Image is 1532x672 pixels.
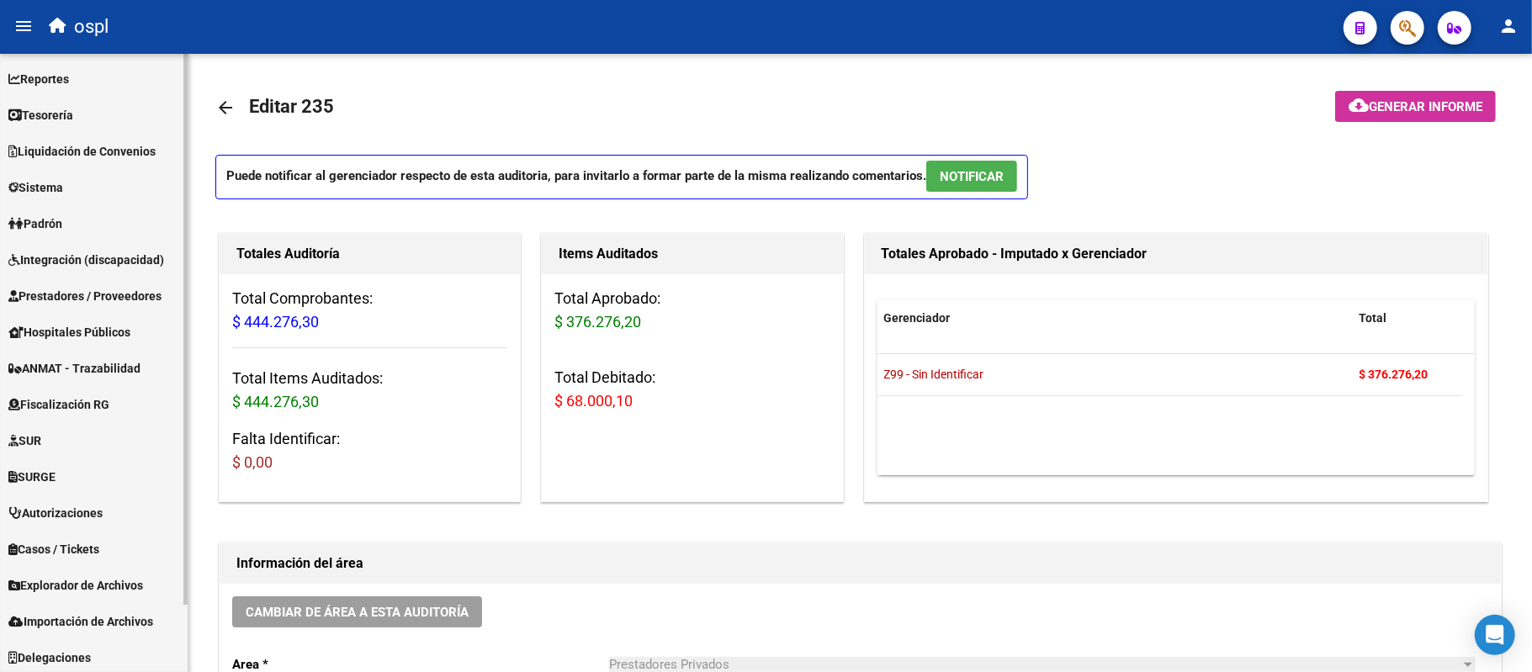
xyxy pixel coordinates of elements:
span: SUR [8,431,41,450]
span: ospl [74,8,109,45]
span: Cambiar de área a esta auditoría [246,605,469,620]
span: Importación de Archivos [8,612,153,631]
h3: Total Items Auditados: [232,367,507,414]
h1: Totales Auditoría [236,241,503,267]
mat-icon: menu [13,16,34,36]
span: Prestadores / Proveedores [8,287,162,305]
span: $ 0,00 [232,453,273,471]
span: Tesorería [8,106,73,124]
span: Total [1360,311,1387,325]
h3: Total Aprobado: [554,287,830,334]
h1: Información del área [236,550,1484,577]
span: Delegaciones [8,648,91,667]
span: Z99 - Sin Identificar [884,368,984,381]
h3: Total Debitado: [554,366,830,413]
span: Hospitales Públicos [8,323,130,341]
span: Padrón [8,214,62,233]
div: Open Intercom Messenger [1475,615,1515,655]
mat-icon: arrow_back [215,98,236,118]
button: Generar informe [1335,91,1496,122]
datatable-header-cell: Gerenciador [877,300,1353,336]
span: Generar informe [1369,99,1482,114]
span: Prestadores Privados [609,657,729,672]
strong: $ 376.276,20 [1360,368,1429,381]
h1: Items Auditados [559,241,825,267]
span: Liquidación de Convenios [8,142,156,161]
h3: Total Comprobantes: [232,287,507,334]
span: Editar 235 [249,96,334,117]
span: Reportes [8,70,69,88]
span: $ 68.000,10 [554,392,633,410]
mat-icon: person [1498,16,1519,36]
span: Autorizaciones [8,504,103,522]
span: Sistema [8,178,63,197]
span: Fiscalización RG [8,395,109,414]
span: $ 444.276,30 [232,313,319,331]
span: Integración (discapacidad) [8,251,164,269]
span: ANMAT - Trazabilidad [8,359,140,378]
h3: Falta Identificar: [232,427,507,474]
mat-icon: cloud_download [1349,95,1369,115]
button: Cambiar de área a esta auditoría [232,596,482,627]
p: Puede notificar al gerenciador respecto de esta auditoria, para invitarlo a formar parte de la mi... [215,155,1028,199]
span: SURGE [8,468,56,486]
span: Casos / Tickets [8,540,99,558]
datatable-header-cell: Total [1353,300,1462,336]
span: $ 376.276,20 [554,313,641,331]
span: Explorador de Archivos [8,576,143,595]
span: $ 444.276,30 [232,393,319,410]
button: NOTIFICAR [926,161,1017,192]
span: NOTIFICAR [940,169,1004,184]
h1: Totales Aprobado - Imputado x Gerenciador [882,241,1471,267]
span: Gerenciador [884,311,951,325]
